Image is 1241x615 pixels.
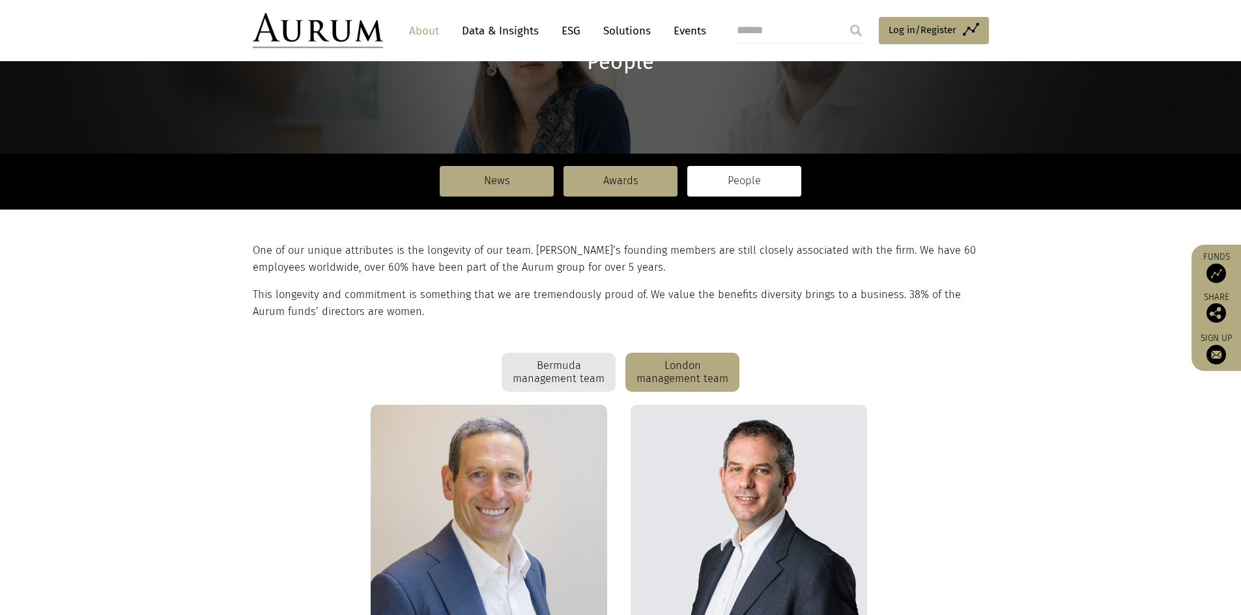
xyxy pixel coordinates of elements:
div: Bermuda management team [502,353,616,392]
h1: People [253,49,989,75]
a: Sign up [1198,333,1234,364]
div: Share [1198,293,1234,323]
div: London management team [625,353,739,392]
img: Aurum [253,13,383,48]
a: Log in/Register [879,17,989,44]
a: Awards [563,166,678,196]
a: ESG [555,19,587,43]
p: This longevity and commitment is something that we are tremendously proud of. We value the benefi... [253,286,986,321]
a: Solutions [597,19,657,43]
span: Log in/Register [889,22,956,38]
img: Sign up to our newsletter [1206,345,1226,364]
a: Data & Insights [455,19,545,43]
a: News [440,166,554,196]
a: People [687,166,801,196]
a: Events [667,19,706,43]
img: Share this post [1206,303,1226,323]
p: One of our unique attributes is the longevity of our team. [PERSON_NAME]’s founding members are s... [253,242,986,277]
img: Access Funds [1206,264,1226,283]
a: About [403,19,446,43]
input: Submit [843,18,869,44]
a: Funds [1198,251,1234,283]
